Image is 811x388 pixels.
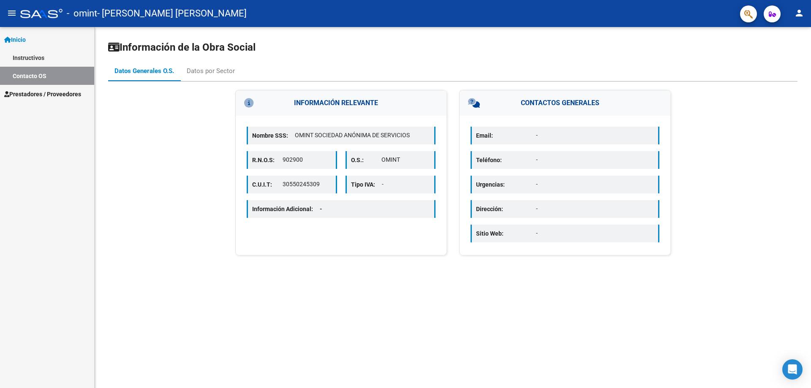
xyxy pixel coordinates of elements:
[536,204,654,213] p: -
[460,90,670,116] h3: CONTACTOS GENERALES
[536,131,654,140] p: -
[476,229,536,238] p: Sitio Web:
[476,131,536,140] p: Email:
[236,90,446,116] h3: INFORMACIÓN RELEVANTE
[476,180,536,189] p: Urgencias:
[108,41,797,54] h1: Información de la Obra Social
[252,155,283,165] p: R.N.O.S:
[252,204,329,214] p: Información Adicional:
[4,35,26,44] span: Inicio
[351,155,381,165] p: O.S.:
[794,8,804,18] mat-icon: person
[283,180,331,189] p: 30550245309
[476,204,536,214] p: Dirección:
[114,66,174,76] div: Datos Generales O.S.
[295,131,430,140] p: OMINT SOCIEDAD ANÓNIMA DE SERVICIOS
[97,4,247,23] span: - [PERSON_NAME] [PERSON_NAME]
[252,131,295,140] p: Nombre SSS:
[476,155,536,165] p: Teléfono:
[536,229,654,238] p: -
[4,90,81,99] span: Prestadores / Proveedores
[536,180,654,189] p: -
[187,66,235,76] div: Datos por Sector
[320,206,322,212] span: -
[283,155,331,164] p: 902900
[536,155,654,164] p: -
[351,180,382,189] p: Tipo IVA:
[7,8,17,18] mat-icon: menu
[381,155,430,164] p: OMINT
[782,359,803,380] div: Open Intercom Messenger
[382,180,430,189] p: -
[252,180,283,189] p: C.U.I.T:
[67,4,97,23] span: - omint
